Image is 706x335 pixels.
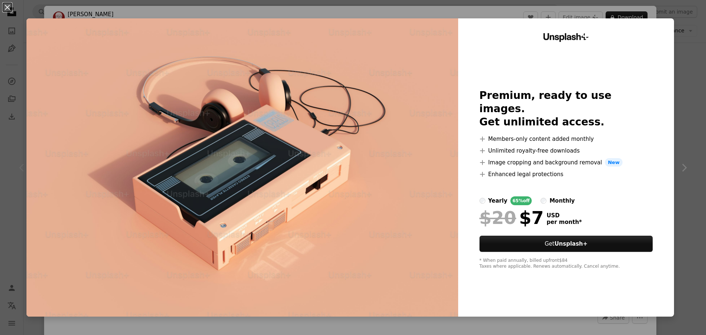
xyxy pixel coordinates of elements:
div: yearly [488,196,507,205]
span: per month * [547,219,582,225]
div: monthly [549,196,575,205]
span: USD [547,212,582,219]
div: * When paid annually, billed upfront $84 Taxes where applicable. Renews automatically. Cancel any... [479,258,653,270]
li: Unlimited royalty-free downloads [479,146,653,155]
div: 65% off [510,196,532,205]
span: New [605,158,623,167]
strong: Unsplash+ [555,240,588,247]
div: $7 [479,208,544,227]
h2: Premium, ready to use images. Get unlimited access. [479,89,653,129]
input: yearly65%off [479,198,485,204]
span: $20 [479,208,516,227]
button: GetUnsplash+ [479,236,653,252]
li: Members-only content added monthly [479,135,653,143]
li: Enhanced legal protections [479,170,653,179]
input: monthly [541,198,546,204]
li: Image cropping and background removal [479,158,653,167]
